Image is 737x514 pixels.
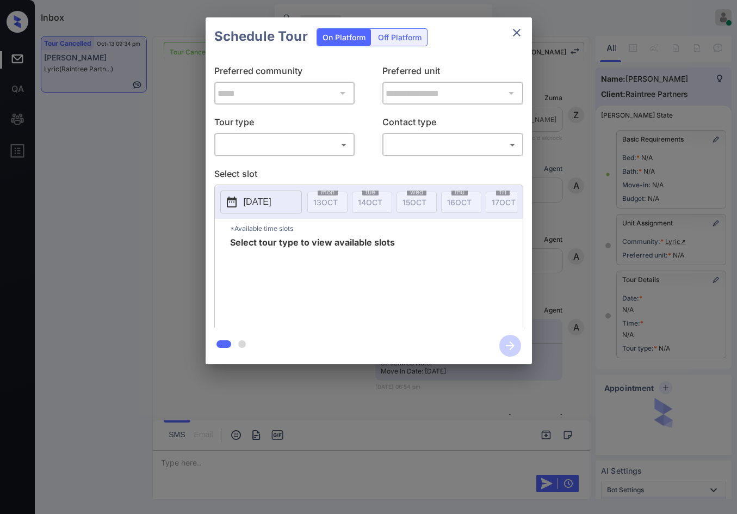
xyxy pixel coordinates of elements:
div: On Platform [317,29,371,46]
p: *Available time slots [230,219,523,238]
div: Off Platform [373,29,427,46]
p: Tour type [214,115,355,133]
p: [DATE] [244,195,271,209]
p: Preferred community [214,64,355,82]
p: Preferred unit [382,64,523,82]
span: Select tour type to view available slots [230,238,395,325]
button: [DATE] [220,191,302,213]
p: Select slot [214,167,523,185]
button: close [506,22,528,44]
h2: Schedule Tour [206,17,317,56]
p: Contact type [382,115,523,133]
